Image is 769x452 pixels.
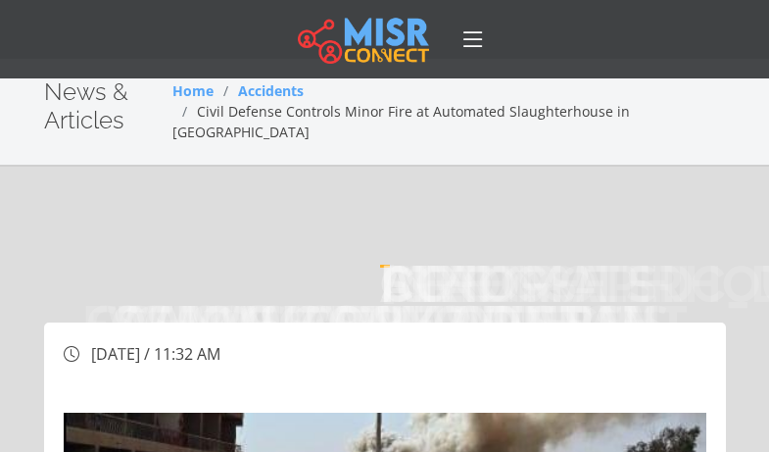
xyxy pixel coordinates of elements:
a: Home [172,81,214,100]
img: main.misr_connect [298,15,429,64]
span: [DATE] / 11:32 AM [91,343,220,365]
span: News & Articles [44,77,128,134]
a: Accidents [238,81,304,100]
span: Civil Defense Controls Minor Fire at Automated Slaughterhouse in [GEOGRAPHIC_DATA] [172,102,630,141]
